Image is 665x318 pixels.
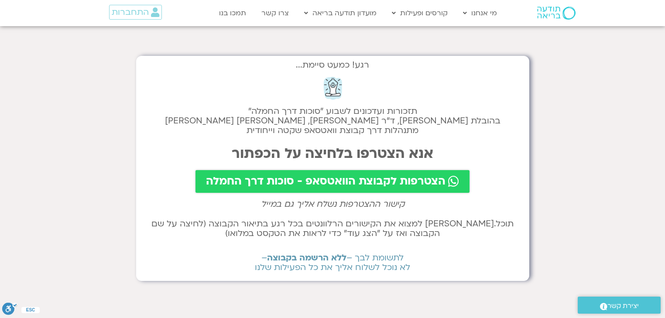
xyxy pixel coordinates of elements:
[537,7,576,20] img: תודעה בריאה
[109,5,162,20] a: התחברות
[112,7,149,17] span: התחברות
[300,5,381,21] a: מועדון תודעה בריאה
[387,5,452,21] a: קורסים ופעילות
[145,199,521,209] h2: קישור ההצטרפות נשלח אליך גם במייל
[578,297,661,314] a: יצירת קשר
[459,5,501,21] a: מי אנחנו
[206,175,446,188] span: הצטרפות לקבוצת הוואטסאפ - סוכות דרך החמלה
[195,170,470,193] a: הצטרפות לקבוצת הוואטסאפ - סוכות דרך החמלה
[267,252,346,263] b: ללא הרשמה בקבוצה
[257,5,293,21] a: צרו קשר
[145,146,521,161] h2: אנא הצטרפו בלחיצה על הכפתור
[607,300,639,312] span: יצירת קשר
[145,253,521,272] h2: לתשומת לבך – – לא נוכל לשלוח אליך את כל הפעילות שלנו
[145,106,521,135] h2: תזכורות ועדכונים לשבוע "סוכות דרך החמלה" בהובלת [PERSON_NAME], ד״ר [PERSON_NAME], [PERSON_NAME] [...
[215,5,250,21] a: תמכו בנו
[145,219,521,238] h2: תוכל.[PERSON_NAME] למצוא את הקישורים הרלוונטים בכל רגע בתיאור הקבוצה (לחיצה על שם הקבוצה ואז על ״...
